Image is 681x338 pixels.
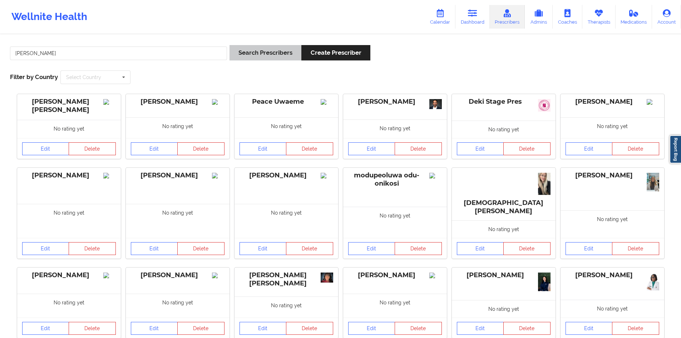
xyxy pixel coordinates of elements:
div: [PERSON_NAME] [131,98,224,106]
a: Admins [525,5,553,29]
div: No rating yet [17,204,121,238]
a: Edit [240,322,287,335]
button: Delete [612,242,659,255]
button: Delete [286,322,333,335]
div: [PERSON_NAME] [22,171,116,180]
div: No rating yet [235,117,338,138]
a: Account [652,5,681,29]
div: [DEMOGRAPHIC_DATA][PERSON_NAME] [457,171,551,215]
div: [PERSON_NAME] [22,271,116,279]
div: No rating yet [235,204,338,238]
div: [PERSON_NAME] [566,271,659,279]
a: Edit [240,242,287,255]
div: [PERSON_NAME] [566,98,659,106]
img: 0c07b121-1ba3-44a2-b0e4-797886aa7ab8_DSC00870.jpg [538,273,551,291]
div: Select Country [66,75,101,80]
a: Edit [131,142,178,155]
button: Search Prescribers [230,45,301,60]
button: Create Prescriber [301,45,370,60]
a: Therapists [582,5,616,29]
div: No rating yet [126,204,230,238]
div: No rating yet [235,297,338,318]
a: Edit [457,142,504,155]
button: Delete [286,142,333,155]
a: Prescribers [490,5,525,29]
div: Peace Uwaeme [240,98,333,106]
input: Search Keywords [10,46,227,60]
div: No rating yet [126,117,230,138]
img: Image%2Fplaceholer-image.png [212,173,224,178]
img: Image%2Fplaceholer-image.png [321,173,333,178]
a: Coaches [553,5,582,29]
img: 0052e3ff-777b-4aca-b0e1-080d590c5aa1_IMG_7016.JPG [538,173,551,195]
img: Image%2Fplaceholer-image.png [429,273,442,278]
div: [PERSON_NAME] [131,171,224,180]
a: Edit [457,322,504,335]
button: Delete [177,322,224,335]
button: Delete [395,142,442,155]
a: Edit [22,142,69,155]
a: Edit [240,142,287,155]
a: Edit [131,322,178,335]
img: Image%2Fplaceholer-image.png [212,273,224,278]
img: Image%2Fplaceholer-image.png [321,99,333,105]
button: Delete [612,142,659,155]
a: Edit [566,142,613,155]
a: Edit [348,322,395,335]
div: [PERSON_NAME] [348,98,442,106]
div: [PERSON_NAME] [566,171,659,180]
button: Delete [286,242,333,255]
button: Delete [395,322,442,335]
div: No rating yet [126,294,230,318]
img: Image%2Fplaceholer-image.png [647,99,659,105]
div: [PERSON_NAME] [348,271,442,279]
div: No rating yet [452,220,556,238]
button: Delete [69,142,116,155]
div: modupeoluwa odu-onikosi [348,171,442,188]
button: Delete [612,322,659,335]
img: b771a42b-fc9e-4ceb-9ddb-fef474ab97c3_Vanessa_professional.01.15.2020.jpg [321,273,333,283]
a: Edit [566,322,613,335]
a: Edit [348,142,395,155]
a: Dashboard [455,5,490,29]
a: Medications [616,5,652,29]
img: Image%2Fplaceholer-image.png [212,99,224,105]
div: No rating yet [343,207,447,238]
a: Edit [457,242,504,255]
a: Edit [566,242,613,255]
a: Edit [22,242,69,255]
div: No rating yet [452,300,556,318]
a: Calendar [425,5,455,29]
div: No rating yet [17,120,121,138]
img: Image%2Fplaceholer-image.png [103,99,116,105]
a: Edit [348,242,395,255]
div: No rating yet [561,210,664,238]
div: [PERSON_NAME] [457,271,551,279]
div: Deki Stage Pres [457,98,551,106]
button: Delete [177,242,224,255]
a: Edit [22,322,69,335]
img: 60c260a9-df35-4081-a512-6c535907ed8d_IMG_5227.JPG [647,273,659,290]
button: Delete [69,322,116,335]
div: No rating yet [17,294,121,318]
button: Delete [503,322,551,335]
a: Edit [131,242,178,255]
button: Delete [503,242,551,255]
img: 7794b820-3688-45ec-81e0-f9b79cbbaf67_IMG_9524.png [647,173,659,192]
div: No rating yet [343,119,447,138]
button: Delete [503,142,551,155]
span: Filter by Country [10,73,58,80]
button: Delete [395,242,442,255]
button: Delete [177,142,224,155]
a: Report Bug [670,135,681,163]
img: Image%2Fplaceholer-image.png [103,273,116,278]
div: [PERSON_NAME] [131,271,224,279]
div: [PERSON_NAME] [PERSON_NAME] [22,98,116,114]
img: ee46b579-6dda-4ebc-84ff-89c25734b56f_Ragavan_Mahadevan29816-Edit-WEB_VERSION_Chris_Gillett_Housto... [429,99,442,109]
div: [PERSON_NAME] [240,171,333,180]
button: Delete [69,242,116,255]
img: Image%2Fplaceholer-image.png [103,173,116,178]
img: Image%2Fplaceholer-image.png [429,173,442,178]
img: 0483450a-f106-49e5-a06f-46585b8bd3b5_slack_1.jpg [538,99,551,112]
div: No rating yet [343,294,447,318]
